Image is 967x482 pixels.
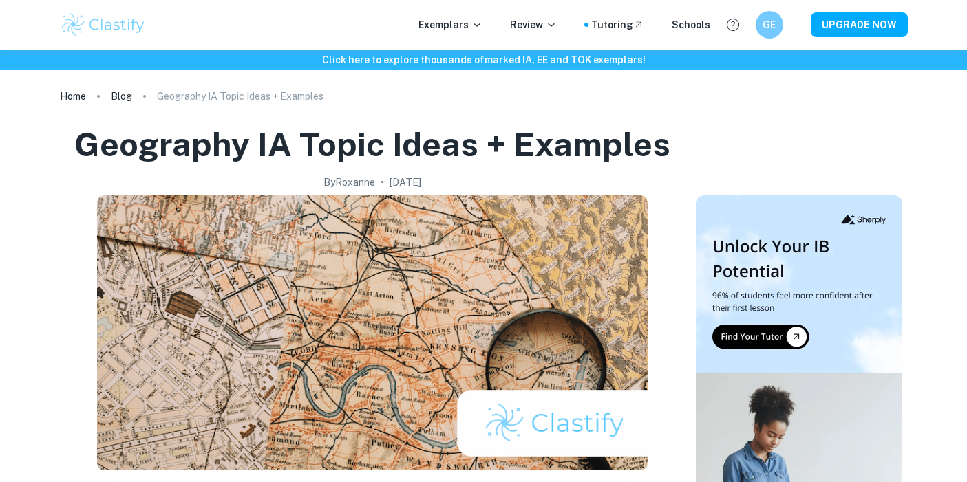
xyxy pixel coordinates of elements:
[157,89,323,104] p: Geography IA Topic Ideas + Examples
[3,52,964,67] h6: Click here to explore thousands of marked IA, EE and TOK exemplars !
[761,17,777,32] h6: GE
[60,87,86,106] a: Home
[381,175,384,190] p: •
[390,175,421,190] h2: [DATE]
[97,195,648,470] img: Geography IA Topic Ideas + Examples cover image
[323,175,375,190] h2: By Roxanne
[418,17,482,32] p: Exemplars
[591,17,644,32] a: Tutoring
[60,11,147,39] img: Clastify logo
[672,17,710,32] a: Schools
[111,87,132,106] a: Blog
[721,13,745,36] button: Help and Feedback
[811,12,908,37] button: UPGRADE NOW
[756,11,783,39] button: GE
[74,122,670,166] h1: Geography IA Topic Ideas + Examples
[510,17,557,32] p: Review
